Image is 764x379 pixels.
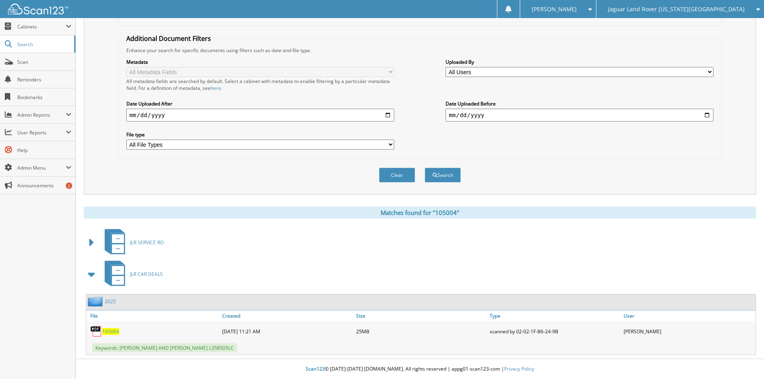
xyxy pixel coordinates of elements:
[532,7,577,12] span: [PERSON_NAME]
[126,78,394,91] div: All metadata fields are searched by default. Select a cabinet with metadata to enable filtering b...
[446,59,713,65] label: Uploaded By
[122,47,717,54] div: Enhance your search for specific documents using filters such as date and file type.
[76,359,764,379] div: © [DATE]-[DATE] [DOMAIN_NAME]. All rights reserved | appg01-scan123-com |
[90,325,102,337] img: PDF.png
[126,100,394,107] label: Date Uploaded After
[17,76,71,83] span: Reminders
[17,147,71,154] span: Help
[17,23,66,30] span: Cabinets
[211,85,221,91] a: here
[17,41,70,48] span: Search
[724,340,764,379] iframe: Chat Widget
[220,323,354,339] div: [DATE] 11:21 AM
[130,271,163,278] span: JLR CAR DEALS
[92,343,237,353] span: Keywords: [PERSON_NAME] AND [PERSON_NAME] L358505LC
[17,164,66,171] span: Admin Menu
[425,168,461,182] button: Search
[126,109,394,122] input: start
[379,168,415,182] button: Clear
[622,323,756,339] div: [PERSON_NAME]
[17,111,66,118] span: Admin Reports
[105,298,116,305] a: 2025
[8,4,68,14] img: scan123-logo-white.svg
[220,310,354,321] a: Created
[608,7,745,12] span: Jaguar Land Rover [US_STATE][GEOGRAPHIC_DATA]
[17,129,66,136] span: User Reports
[504,365,534,372] a: Privacy Policy
[84,207,756,219] div: Matches found for "105004"
[306,365,325,372] span: Scan123
[102,328,119,335] a: 105004
[86,310,220,321] a: File
[88,296,105,306] img: folder2.png
[17,94,71,101] span: Bookmarks
[100,258,163,290] a: JLR CAR DEALS
[122,34,215,43] legend: Additional Document Filters
[488,310,622,321] a: Type
[622,310,756,321] a: User
[446,109,713,122] input: end
[126,59,394,65] label: Metadata
[354,310,488,321] a: Size
[488,323,622,339] div: scanned by 02-02-1F-B6-24-9B
[17,59,71,65] span: Scan
[446,100,713,107] label: Date Uploaded Before
[130,239,164,246] span: JLR SERVICE RO
[17,182,71,189] span: Announcements
[66,182,72,189] div: 2
[126,131,394,138] label: File type
[354,323,488,339] div: 25MB
[100,227,164,258] a: JLR SERVICE RO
